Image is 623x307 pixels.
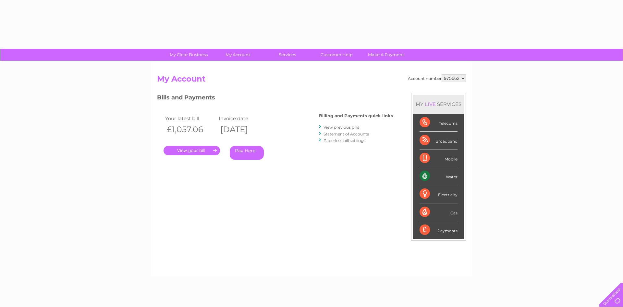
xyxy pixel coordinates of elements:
div: Telecoms [420,114,458,132]
h4: Billing and Payments quick links [319,113,393,118]
div: Broadband [420,132,458,149]
td: Your latest bill [164,114,217,123]
td: Invoice date [217,114,271,123]
a: . [164,146,220,155]
h3: Bills and Payments [157,93,393,104]
div: Water [420,167,458,185]
div: Gas [420,203,458,221]
th: £1,057.06 [164,123,217,136]
th: [DATE] [217,123,271,136]
div: MY SERVICES [413,95,464,113]
div: LIVE [423,101,437,107]
a: View previous bills [324,125,359,130]
a: Customer Help [310,49,363,61]
div: Electricity [420,185,458,203]
a: Pay Here [230,146,264,160]
a: Make A Payment [359,49,413,61]
a: Paperless bill settings [324,138,365,143]
a: My Clear Business [162,49,215,61]
h2: My Account [157,74,466,87]
a: Statement of Accounts [324,132,369,136]
div: Account number [408,74,466,82]
a: My Account [211,49,265,61]
div: Mobile [420,149,458,167]
a: Services [261,49,314,61]
div: Payments [420,221,458,239]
